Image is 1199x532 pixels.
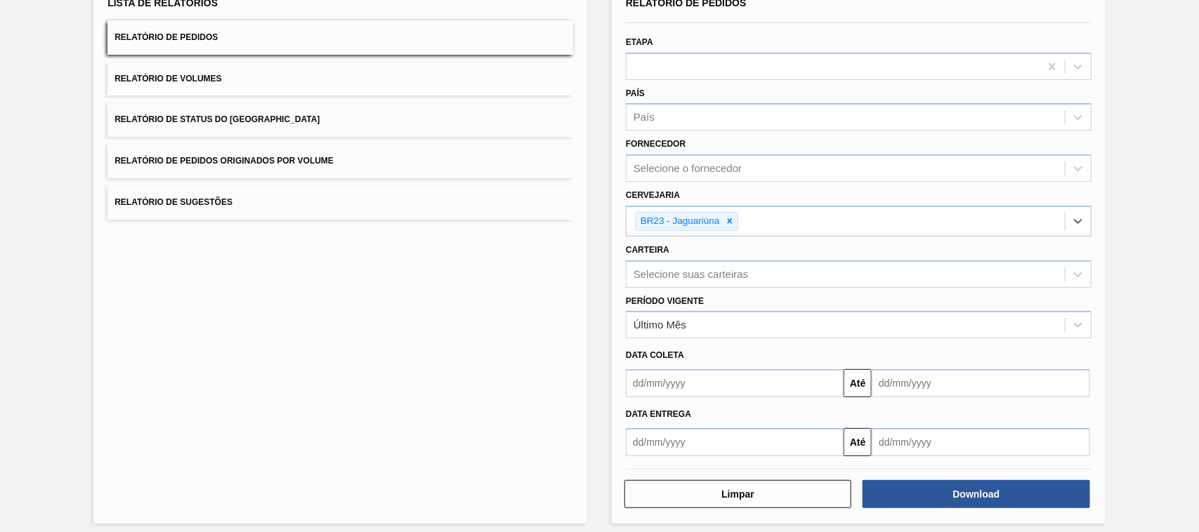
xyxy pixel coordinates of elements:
[626,296,704,306] label: Período Vigente
[872,428,1089,456] input: dd/mm/yyyy
[626,428,844,456] input: dd/mm/yyyy
[107,20,573,55] button: Relatório de Pedidos
[634,319,686,331] div: Último Mês
[114,74,221,84] span: Relatório de Volumes
[624,480,851,508] button: Limpar
[872,369,1089,397] input: dd/mm/yyyy
[107,62,573,96] button: Relatório de Volumes
[107,185,573,220] button: Relatório de Sugestões
[114,32,218,42] span: Relatório de Pedidos
[114,156,334,166] span: Relatório de Pedidos Originados por Volume
[636,213,722,230] div: BR23 - Jaguariúna
[114,114,320,124] span: Relatório de Status do [GEOGRAPHIC_DATA]
[634,268,748,280] div: Selecione suas carteiras
[107,144,573,178] button: Relatório de Pedidos Originados por Volume
[626,88,645,98] label: País
[844,428,872,456] button: Até
[626,409,691,419] span: Data entrega
[626,369,844,397] input: dd/mm/yyyy
[626,350,684,360] span: Data coleta
[626,37,653,47] label: Etapa
[107,102,573,137] button: Relatório de Status do [GEOGRAPHIC_DATA]
[626,190,680,200] label: Cervejaria
[626,245,669,255] label: Carteira
[626,139,686,149] label: Fornecedor
[844,369,872,397] button: Até
[634,112,655,124] div: País
[634,163,742,175] div: Selecione o fornecedor
[863,480,1089,508] button: Download
[114,197,232,207] span: Relatório de Sugestões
